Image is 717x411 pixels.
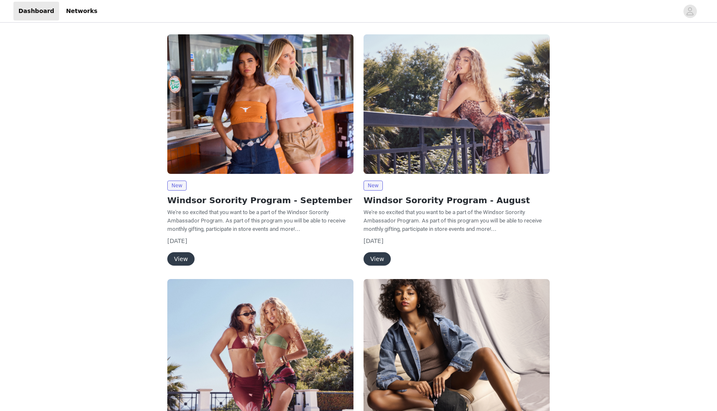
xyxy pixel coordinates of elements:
[167,34,353,174] img: Windsor
[686,5,694,18] div: avatar
[364,238,383,244] span: [DATE]
[13,2,59,21] a: Dashboard
[364,34,550,174] img: Windsor
[167,181,187,191] span: New
[364,209,542,232] span: We're so excited that you want to be a part of the Windsor Sorority Ambassador Program. As part o...
[364,256,391,262] a: View
[61,2,102,21] a: Networks
[167,194,353,207] h2: Windsor Sorority Program - September
[167,209,346,232] span: We're so excited that you want to be a part of the Windsor Sorority Ambassador Program. As part o...
[167,256,195,262] a: View
[167,252,195,266] button: View
[167,238,187,244] span: [DATE]
[364,181,383,191] span: New
[364,252,391,266] button: View
[364,194,550,207] h2: Windsor Sorority Program - August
